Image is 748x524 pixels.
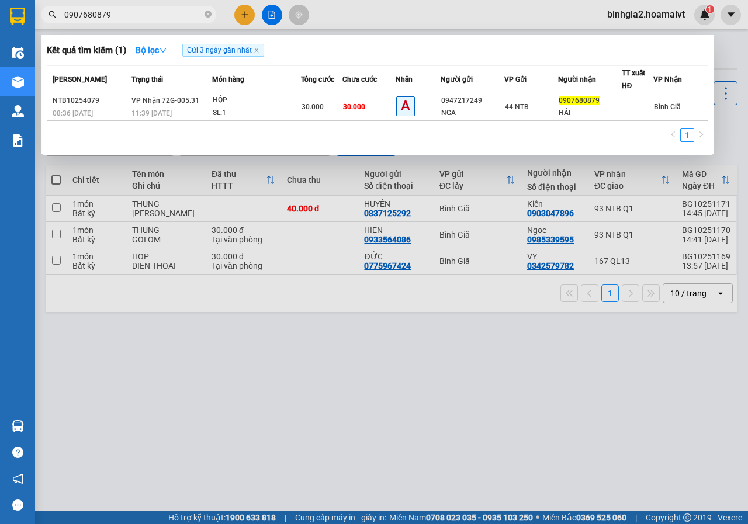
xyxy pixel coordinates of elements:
div: NTB10254079 [53,95,128,107]
span: Gửi 3 ngày gần nhất [182,44,264,57]
span: TT xuất HĐ [622,69,645,90]
span: VP Nhận [653,75,682,84]
span: right [698,131,705,138]
span: 08:36 [DATE] [53,109,93,117]
span: A [396,96,415,116]
a: 1 [681,129,694,141]
button: right [694,128,708,142]
span: 44 NTB [505,103,529,111]
img: warehouse-icon [12,76,24,88]
span: VP Gửi [504,75,527,84]
span: close-circle [205,11,212,18]
li: Next Page [694,128,708,142]
span: Người nhận [558,75,596,84]
li: Previous Page [666,128,680,142]
span: Người gửi [441,75,473,84]
h3: Kết quả tìm kiếm ( 1 ) [47,44,126,57]
img: warehouse-icon [12,105,24,117]
span: down [159,46,167,54]
div: HẢI [559,107,621,119]
span: message [12,499,23,511]
span: Bình Giã [654,103,680,111]
span: Món hàng [212,75,244,84]
button: left [666,128,680,142]
span: 30.000 [302,103,324,111]
span: Chưa cước [342,75,377,84]
input: Tìm tên, số ĐT hoặc mã đơn [64,8,202,21]
span: 0907680879 [559,96,600,105]
div: SL: 1 [213,107,300,120]
span: close [254,47,259,53]
span: search [49,11,57,19]
div: HỘP [213,94,300,107]
img: solution-icon [12,134,24,147]
span: 30.000 [343,103,365,111]
span: left [670,131,677,138]
span: question-circle [12,447,23,458]
img: warehouse-icon [12,420,24,432]
span: notification [12,473,23,484]
div: NGA [441,107,504,119]
strong: Bộ lọc [136,46,167,55]
span: close-circle [205,9,212,20]
img: logo-vxr [10,8,25,25]
span: Nhãn [396,75,413,84]
span: 11:39 [DATE] [131,109,172,117]
div: 0947217249 [441,95,504,107]
span: VP Nhận 72G-005.31 [131,96,199,105]
li: 1 [680,128,694,142]
button: Bộ lọcdown [126,41,176,60]
span: Trạng thái [131,75,163,84]
img: warehouse-icon [12,47,24,59]
span: [PERSON_NAME] [53,75,107,84]
span: Tổng cước [301,75,334,84]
